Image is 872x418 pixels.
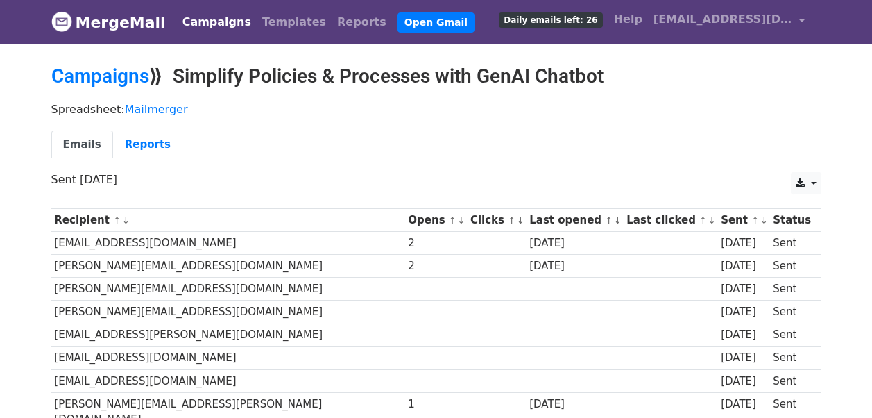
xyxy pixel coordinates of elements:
[699,215,707,226] a: ↑
[605,215,613,226] a: ↑
[51,102,821,117] p: Spreadsheet:
[177,8,257,36] a: Campaigns
[769,301,814,324] td: Sent
[721,258,767,274] div: [DATE]
[51,255,405,278] td: [PERSON_NAME][EMAIL_ADDRESS][DOMAIN_NAME]
[653,11,792,28] span: [EMAIL_ADDRESS][DOMAIN_NAME]
[769,278,814,301] td: Sent
[769,324,814,346] td: Sent
[51,324,405,346] td: [EMAIL_ADDRESS][PERSON_NAME][DOMAIN_NAME]
[51,301,405,324] td: [PERSON_NAME][EMAIL_ADDRESS][DOMAIN_NAME]
[769,209,814,232] th: Status
[405,209,468,232] th: Opens
[721,304,767,320] div: [DATE]
[708,215,716,226] a: ↓
[721,350,767,366] div: [DATE]
[51,278,405,301] td: [PERSON_NAME][EMAIL_ADDRESS][DOMAIN_NAME]
[493,6,608,33] a: Daily emails left: 26
[608,6,648,33] a: Help
[529,235,619,251] div: [DATE]
[721,396,767,412] div: [DATE]
[113,131,182,159] a: Reports
[717,209,769,232] th: Sent
[624,209,718,232] th: Last clicked
[51,369,405,392] td: [EMAIL_ADDRESS][DOMAIN_NAME]
[467,209,526,232] th: Clicks
[751,215,759,226] a: ↑
[648,6,810,38] a: [EMAIL_ADDRESS][DOMAIN_NAME]
[803,351,872,418] iframe: Chat Widget
[51,209,405,232] th: Recipient
[408,235,463,251] div: 2
[614,215,622,226] a: ↓
[449,215,456,226] a: ↑
[125,103,188,116] a: Mailmerger
[257,8,332,36] a: Templates
[51,346,405,369] td: [EMAIL_ADDRESS][DOMAIN_NAME]
[529,258,619,274] div: [DATE]
[721,235,767,251] div: [DATE]
[51,232,405,255] td: [EMAIL_ADDRESS][DOMAIN_NAME]
[332,8,392,36] a: Reports
[769,369,814,392] td: Sent
[51,131,113,159] a: Emails
[529,396,619,412] div: [DATE]
[721,327,767,343] div: [DATE]
[517,215,524,226] a: ↓
[408,258,463,274] div: 2
[526,209,623,232] th: Last opened
[721,374,767,390] div: [DATE]
[51,11,72,32] img: MergeMail logo
[113,215,121,226] a: ↑
[122,215,130,226] a: ↓
[508,215,515,226] a: ↑
[769,255,814,278] td: Sent
[769,346,814,369] td: Sent
[51,65,821,88] h2: ⟫ Simplify Policies & Processes with GenAI Chatbot
[397,12,475,33] a: Open Gmail
[458,215,465,226] a: ↓
[721,281,767,297] div: [DATE]
[769,232,814,255] td: Sent
[51,65,149,87] a: Campaigns
[408,396,463,412] div: 1
[51,8,166,37] a: MergeMail
[51,172,821,187] p: Sent [DATE]
[499,12,602,28] span: Daily emails left: 26
[760,215,768,226] a: ↓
